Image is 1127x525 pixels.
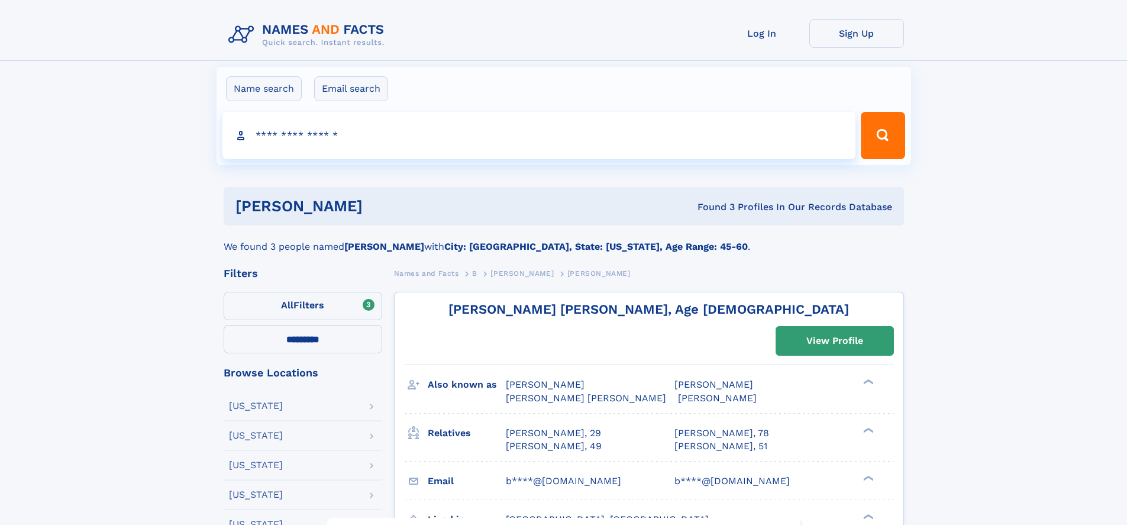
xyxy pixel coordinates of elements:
[674,440,767,453] a: [PERSON_NAME], 51
[860,426,874,434] div: ❯
[776,327,893,355] a: View Profile
[809,19,904,48] a: Sign Up
[674,379,753,390] span: [PERSON_NAME]
[281,299,293,311] span: All
[530,201,892,214] div: Found 3 Profiles In Our Records Database
[394,266,459,281] a: Names and Facts
[567,269,631,278] span: [PERSON_NAME]
[674,427,769,440] a: [PERSON_NAME], 78
[229,401,283,411] div: [US_STATE]
[428,423,506,443] h3: Relatives
[860,474,874,482] div: ❯
[224,368,382,378] div: Browse Locations
[222,112,856,159] input: search input
[806,327,863,355] div: View Profile
[678,392,757,404] span: [PERSON_NAME]
[506,392,666,404] span: [PERSON_NAME] [PERSON_NAME]
[224,226,904,254] div: We found 3 people named with .
[472,269,477,278] span: B
[506,440,602,453] a: [PERSON_NAME], 49
[860,513,874,520] div: ❯
[229,431,283,440] div: [US_STATE]
[226,76,302,101] label: Name search
[472,266,477,281] a: B
[506,427,601,440] a: [PERSON_NAME], 29
[490,269,554,278] span: [PERSON_NAME]
[229,490,283,500] div: [US_STATE]
[506,514,709,525] span: [GEOGRAPHIC_DATA], [GEOGRAPHIC_DATA]
[224,268,382,279] div: Filters
[428,471,506,491] h3: Email
[715,19,809,48] a: Log In
[506,379,585,390] span: [PERSON_NAME]
[229,460,283,470] div: [US_STATE]
[861,112,905,159] button: Search Button
[314,76,388,101] label: Email search
[428,375,506,395] h3: Also known as
[344,241,424,252] b: [PERSON_NAME]
[448,302,849,317] a: [PERSON_NAME] [PERSON_NAME], Age [DEMOGRAPHIC_DATA]
[235,199,530,214] h1: [PERSON_NAME]
[490,266,554,281] a: [PERSON_NAME]
[444,241,748,252] b: City: [GEOGRAPHIC_DATA], State: [US_STATE], Age Range: 45-60
[224,19,394,51] img: Logo Names and Facts
[224,292,382,320] label: Filters
[860,378,874,386] div: ❯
